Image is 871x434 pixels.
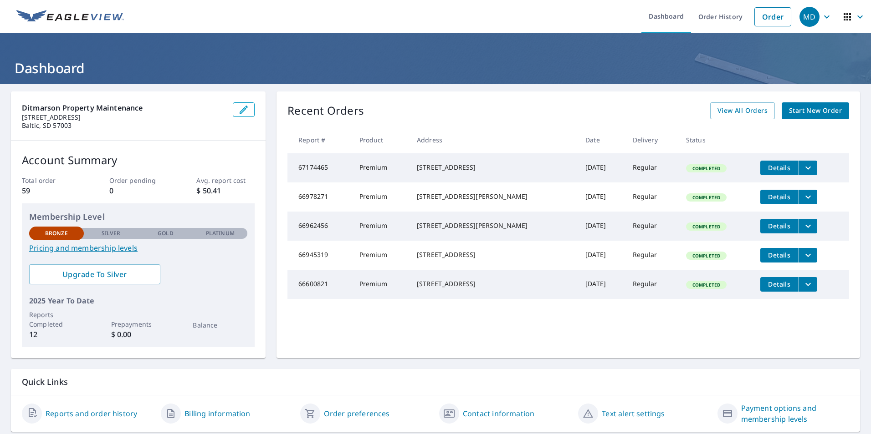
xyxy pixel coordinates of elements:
[766,280,793,288] span: Details
[417,221,571,230] div: [STREET_ADDRESS][PERSON_NAME]
[287,241,352,270] td: 66945319
[578,212,625,241] td: [DATE]
[766,222,793,230] span: Details
[741,403,849,424] a: Payment options and membership levels
[799,161,817,175] button: filesDropdownBtn-67174465
[287,212,352,241] td: 66962456
[109,185,168,196] p: 0
[111,319,166,329] p: Prepayments
[625,270,679,299] td: Regular
[687,165,726,172] span: Completed
[193,320,247,330] p: Balance
[799,7,820,27] div: MD
[717,105,768,116] span: View All Orders
[679,126,753,153] th: Status
[11,59,860,77] h1: Dashboard
[45,229,68,237] p: Bronze
[766,163,793,172] span: Details
[799,219,817,233] button: filesDropdownBtn-66962456
[760,277,799,292] button: detailsBtn-66600821
[16,10,124,24] img: EV Logo
[22,152,255,168] p: Account Summary
[22,102,225,113] p: Ditmarson Property Maintenance
[29,329,84,340] p: 12
[799,277,817,292] button: filesDropdownBtn-66600821
[789,105,842,116] span: Start New Order
[710,102,775,119] a: View All Orders
[196,185,255,196] p: $ 50.41
[760,190,799,204] button: detailsBtn-66978271
[196,176,255,185] p: Avg. report cost
[578,241,625,270] td: [DATE]
[287,126,352,153] th: Report #
[36,269,153,279] span: Upgrade To Silver
[625,153,679,182] td: Regular
[184,408,250,419] a: Billing information
[109,176,168,185] p: Order pending
[602,408,665,419] a: Text alert settings
[760,248,799,262] button: detailsBtn-66945319
[417,279,571,288] div: [STREET_ADDRESS]
[352,270,410,299] td: Premium
[46,408,137,419] a: Reports and order history
[287,153,352,182] td: 67174465
[324,408,390,419] a: Order preferences
[352,241,410,270] td: Premium
[352,212,410,241] td: Premium
[578,126,625,153] th: Date
[687,223,726,230] span: Completed
[578,270,625,299] td: [DATE]
[410,126,578,153] th: Address
[158,229,173,237] p: Gold
[287,102,364,119] p: Recent Orders
[687,282,726,288] span: Completed
[766,192,793,201] span: Details
[352,182,410,212] td: Premium
[578,182,625,212] td: [DATE]
[29,295,247,306] p: 2025 Year To Date
[754,7,791,26] a: Order
[687,194,726,201] span: Completed
[782,102,849,119] a: Start New Order
[625,182,679,212] td: Regular
[417,163,571,172] div: [STREET_ADDRESS]
[29,242,247,253] a: Pricing and membership levels
[29,211,247,223] p: Membership Level
[22,376,849,388] p: Quick Links
[687,252,726,259] span: Completed
[287,182,352,212] td: 66978271
[417,192,571,201] div: [STREET_ADDRESS][PERSON_NAME]
[352,126,410,153] th: Product
[760,219,799,233] button: detailsBtn-66962456
[111,329,166,340] p: $ 0.00
[22,176,80,185] p: Total order
[417,250,571,259] div: [STREET_ADDRESS]
[625,126,679,153] th: Delivery
[22,113,225,121] p: [STREET_ADDRESS]
[760,161,799,175] button: detailsBtn-67174465
[22,185,80,196] p: 59
[22,121,225,130] p: Baltic, SD 57003
[578,153,625,182] td: [DATE]
[766,251,793,259] span: Details
[29,264,160,284] a: Upgrade To Silver
[102,229,121,237] p: Silver
[352,153,410,182] td: Premium
[463,408,534,419] a: Contact information
[625,241,679,270] td: Regular
[29,310,84,329] p: Reports Completed
[799,190,817,204] button: filesDropdownBtn-66978271
[287,270,352,299] td: 66600821
[799,248,817,262] button: filesDropdownBtn-66945319
[625,212,679,241] td: Regular
[206,229,235,237] p: Platinum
